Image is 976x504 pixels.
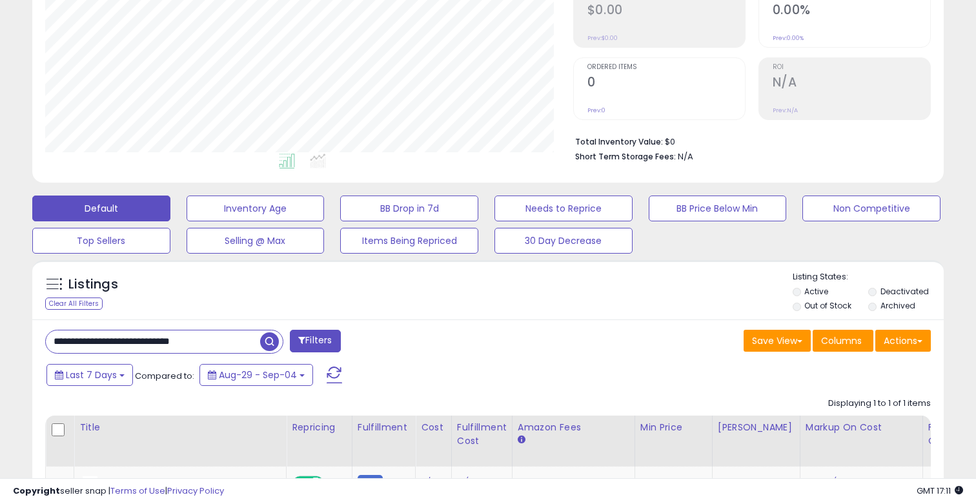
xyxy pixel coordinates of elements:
label: Out of Stock [804,300,851,311]
strong: Copyright [13,485,60,497]
li: $0 [575,133,921,148]
a: Terms of Use [110,485,165,497]
span: 2025-09-12 17:11 GMT [917,485,963,497]
button: 30 Day Decrease [494,228,633,254]
button: BB Drop in 7d [340,196,478,221]
label: Deactivated [880,286,929,297]
button: BB Price Below Min [649,196,787,221]
div: Title [79,421,281,434]
h2: 0 [587,75,745,92]
div: Min Price [640,421,707,434]
span: ROI [773,64,930,71]
small: Amazon Fees. [518,434,525,446]
span: Last 7 Days [66,368,117,381]
button: Non Competitive [802,196,940,221]
th: The percentage added to the cost of goods (COGS) that forms the calculator for Min & Max prices. [800,416,922,467]
span: Ordered Items [587,64,745,71]
button: Aug-29 - Sep-04 [199,364,313,386]
label: Active [804,286,828,297]
button: Needs to Reprice [494,196,633,221]
span: Aug-29 - Sep-04 [219,368,297,381]
div: Clear All Filters [45,297,103,310]
small: Prev: 0.00% [773,34,804,42]
div: Amazon Fees [518,421,629,434]
p: Listing States: [793,271,944,283]
div: [PERSON_NAME] [718,421,795,434]
h5: Listings [68,276,118,294]
h2: 0.00% [773,3,930,20]
button: Save View [744,330,811,352]
button: Default [32,196,170,221]
button: Filters [290,330,340,352]
div: Cost [421,421,446,434]
span: N/A [678,150,693,163]
button: Actions [875,330,931,352]
h2: $0.00 [587,3,745,20]
span: Columns [821,334,862,347]
b: Total Inventory Value: [575,136,663,147]
button: Top Sellers [32,228,170,254]
small: Prev: N/A [773,106,798,114]
button: Inventory Age [187,196,325,221]
button: Columns [813,330,873,352]
button: Selling @ Max [187,228,325,254]
button: Last 7 Days [46,364,133,386]
div: Repricing [292,421,347,434]
div: seller snap | | [13,485,224,498]
span: Compared to: [135,370,194,382]
div: Fulfillment [358,421,410,434]
div: Displaying 1 to 1 of 1 items [828,398,931,410]
a: Privacy Policy [167,485,224,497]
h2: N/A [773,75,930,92]
label: Archived [880,300,915,311]
div: Markup on Cost [806,421,917,434]
b: Short Term Storage Fees: [575,151,676,162]
button: Items Being Repriced [340,228,478,254]
div: Fulfillment Cost [457,421,507,448]
small: Prev: $0.00 [587,34,618,42]
small: Prev: 0 [587,106,605,114]
div: Fulfillable Quantity [928,421,973,448]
